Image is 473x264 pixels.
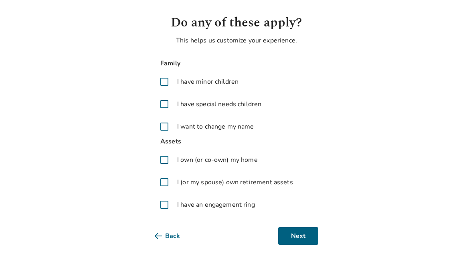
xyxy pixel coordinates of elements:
[177,200,255,210] span: I have an engagement ring
[155,58,318,69] span: Family
[177,77,239,87] span: I have minor children
[433,226,473,264] iframe: Chat Widget
[155,36,318,45] p: This helps us customize your experience.
[177,122,254,131] span: I want to change my name
[177,155,258,165] span: I own (or co-own) my home
[155,136,318,147] span: Assets
[155,227,193,245] button: Back
[177,99,261,109] span: I have special needs children
[155,13,318,32] h1: Do any of these apply?
[278,227,318,245] button: Next
[177,177,293,187] span: I (or my spouse) own retirement assets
